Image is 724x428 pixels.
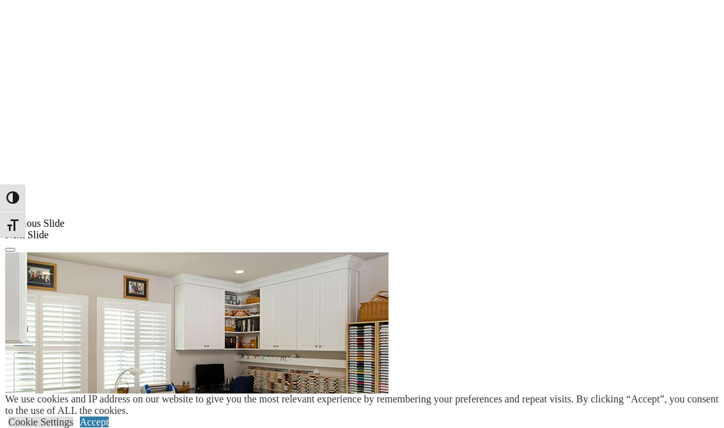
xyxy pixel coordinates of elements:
[80,417,109,427] a: Accept
[5,218,719,229] div: Previous Slide
[5,229,719,241] div: Next Slide
[8,417,73,427] a: Cookie Settings
[5,248,15,252] button: Click here to pause slide show
[5,394,724,417] div: We use cookies and IP address on our website to give you the most relevant experience by remember...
